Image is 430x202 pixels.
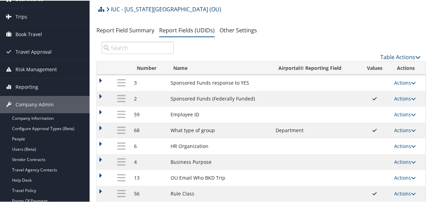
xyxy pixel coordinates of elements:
a: Actions [394,110,416,117]
a: Table Actions [380,53,421,60]
th: Values [359,61,391,74]
th: Name [167,61,272,74]
a: Actions [394,174,416,180]
a: Actions [394,95,416,101]
span: Travel Approval [16,43,52,60]
a: Actions [394,79,416,85]
td: 13 [131,169,167,185]
td: HR Organization [167,138,272,153]
input: Search [102,41,174,53]
a: Actions [394,158,416,164]
th: Number [131,61,167,74]
td: Rule Class [167,185,272,201]
td: 4 [131,153,167,169]
td: 68 [131,122,167,138]
td: 2 [131,90,167,106]
a: IUC - [US_STATE][GEOGRAPHIC_DATA] (OU) [106,2,221,15]
span: Reporting [16,78,38,95]
span: Risk Management [16,60,57,77]
a: Report Field Summary [96,26,154,33]
a: Other Settings [219,26,257,33]
td: 56 [131,185,167,201]
a: Actions [394,142,416,149]
td: OU Email Who BKD Trip [167,169,272,185]
th: Airportal&reg; Reporting Field [272,61,359,74]
span: Company Admin [16,95,54,113]
td: 59 [131,106,167,122]
span: Book Travel [16,25,42,42]
span: Trips [16,8,27,25]
td: 6 [131,138,167,153]
td: 3 [131,74,167,90]
td: Business Purpose [167,153,272,169]
td: Sponsored Funds response to YES [167,74,272,90]
td: Department [272,122,359,138]
a: Report Fields (UDIDs) [159,26,215,33]
th: Actions [391,61,426,74]
td: Employee ID [167,106,272,122]
td: What type of group [167,122,272,138]
td: Sponsored Funds (Federally Funded) [167,90,272,106]
th: : activate to sort column ascending [113,61,131,74]
a: Actions [394,190,416,196]
a: Actions [394,126,416,133]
